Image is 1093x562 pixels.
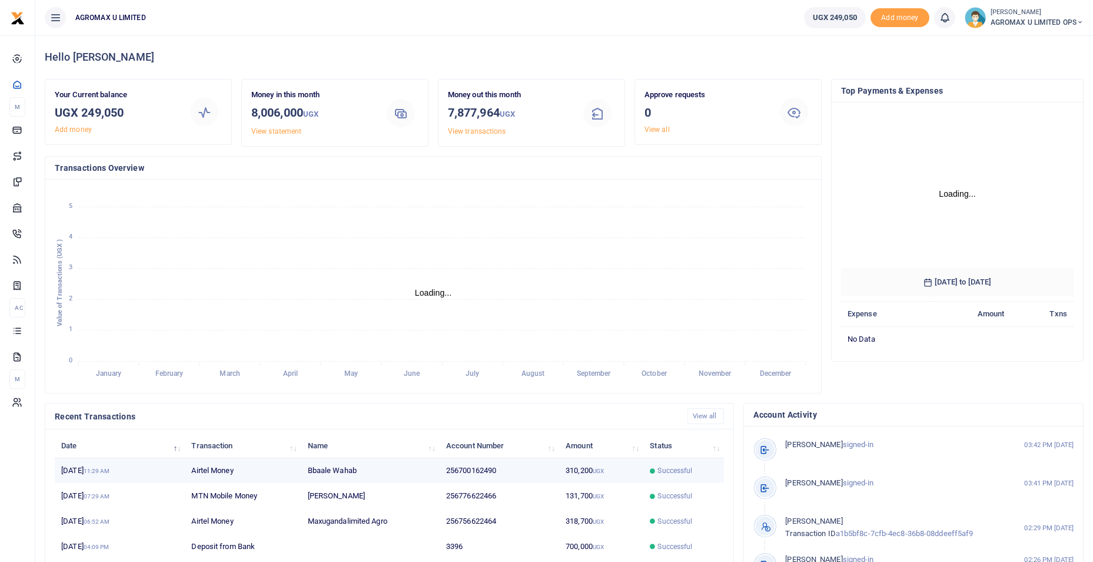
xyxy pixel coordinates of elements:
[344,370,358,378] tspan: May
[593,544,604,550] small: UGX
[96,370,122,378] tspan: January
[559,433,643,458] th: Amount: activate to sort column ascending
[55,534,185,560] td: [DATE]
[69,264,72,272] tspan: 3
[185,534,301,560] td: Deposit from Bank
[642,370,667,378] tspan: October
[69,326,72,333] tspan: 1
[1024,440,1074,450] small: 03:42 PM [DATE]
[785,439,1001,451] p: signed-in
[448,89,571,101] p: Money out this month
[303,110,318,118] small: UGX
[84,544,109,550] small: 04:09 PM
[301,433,439,458] th: Name: activate to sort column ascending
[251,127,301,135] a: View statement
[301,509,439,534] td: Maxugandalimited Agro
[657,465,692,476] span: Successful
[84,518,110,525] small: 06:52 AM
[577,370,612,378] tspan: September
[69,356,72,364] tspan: 0
[283,370,298,378] tspan: April
[1024,478,1074,488] small: 03:41 PM [DATE]
[55,410,678,423] h4: Recent Transactions
[301,484,439,509] td: [PERSON_NAME]
[804,7,866,28] a: UGX 249,050
[9,298,25,318] li: Ac
[11,11,25,25] img: logo-small
[991,17,1084,28] span: AGROMAX U LIMITED OPS
[415,288,452,297] text: Loading...
[251,89,374,101] p: Money in this month
[593,518,604,525] small: UGX
[841,84,1074,97] h4: Top Payments & Expenses
[991,8,1084,18] small: [PERSON_NAME]
[55,104,178,121] h3: UGX 249,050
[448,104,571,123] h3: 7,877,964
[644,89,768,101] p: Approve requests
[84,493,110,500] small: 07:29 AM
[841,268,1074,296] h6: [DATE] to [DATE]
[699,370,732,378] tspan: November
[593,468,604,474] small: UGX
[56,239,64,327] text: Value of Transactions (UGX )
[251,104,374,123] h3: 8,006,000
[11,13,25,22] a: logo-small logo-large logo-large
[785,478,842,487] span: [PERSON_NAME]
[559,484,643,509] td: 131,700
[301,458,439,484] td: Bbaale Wahab
[185,458,301,484] td: Airtel Money
[440,458,559,484] td: 256700162490
[185,484,301,509] td: MTN Mobile Money
[55,125,92,134] a: Add money
[69,295,72,302] tspan: 2
[643,433,724,458] th: Status: activate to sort column ascending
[440,433,559,458] th: Account Number: activate to sort column ascending
[965,7,986,28] img: profile-user
[559,458,643,484] td: 310,200
[55,161,812,174] h4: Transactions Overview
[55,89,178,101] p: Your Current balance
[928,302,1011,327] th: Amount
[644,125,670,134] a: View all
[404,370,420,378] tspan: June
[466,370,479,378] tspan: July
[1011,302,1074,327] th: Txns
[785,517,842,525] span: [PERSON_NAME]
[799,7,871,28] li: Wallet ballance
[785,477,1001,490] p: signed-in
[9,369,25,389] li: M
[871,8,929,28] li: Toup your wallet
[440,484,559,509] td: 256776622466
[45,51,1084,64] h4: Hello [PERSON_NAME]
[1024,523,1074,533] small: 02:29 PM [DATE]
[657,491,692,501] span: Successful
[500,110,515,118] small: UGX
[155,370,184,378] tspan: February
[760,370,792,378] tspan: December
[785,515,1001,540] p: a1b5bf8c-7cfb-4ec8-36b8-08ddeeff5af9
[220,370,240,378] tspan: March
[657,541,692,552] span: Successful
[55,433,185,458] th: Date: activate to sort column descending
[185,433,301,458] th: Transaction: activate to sort column ascending
[440,509,559,534] td: 256756622464
[871,12,929,21] a: Add money
[687,408,725,424] a: View all
[559,509,643,534] td: 318,700
[939,189,976,199] text: Loading...
[71,12,151,23] span: AGROMAX U LIMITED
[84,468,110,474] small: 11:29 AM
[55,458,185,484] td: [DATE]
[753,408,1074,421] h4: Account Activity
[9,97,25,117] li: M
[69,233,72,240] tspan: 4
[813,12,857,24] span: UGX 249,050
[69,202,72,210] tspan: 5
[448,127,506,135] a: View transactions
[55,484,185,509] td: [DATE]
[965,7,1084,28] a: profile-user [PERSON_NAME] AGROMAX U LIMITED OPS
[559,534,643,560] td: 700,000
[871,8,929,28] span: Add money
[841,302,929,327] th: Expense
[644,104,768,121] h3: 0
